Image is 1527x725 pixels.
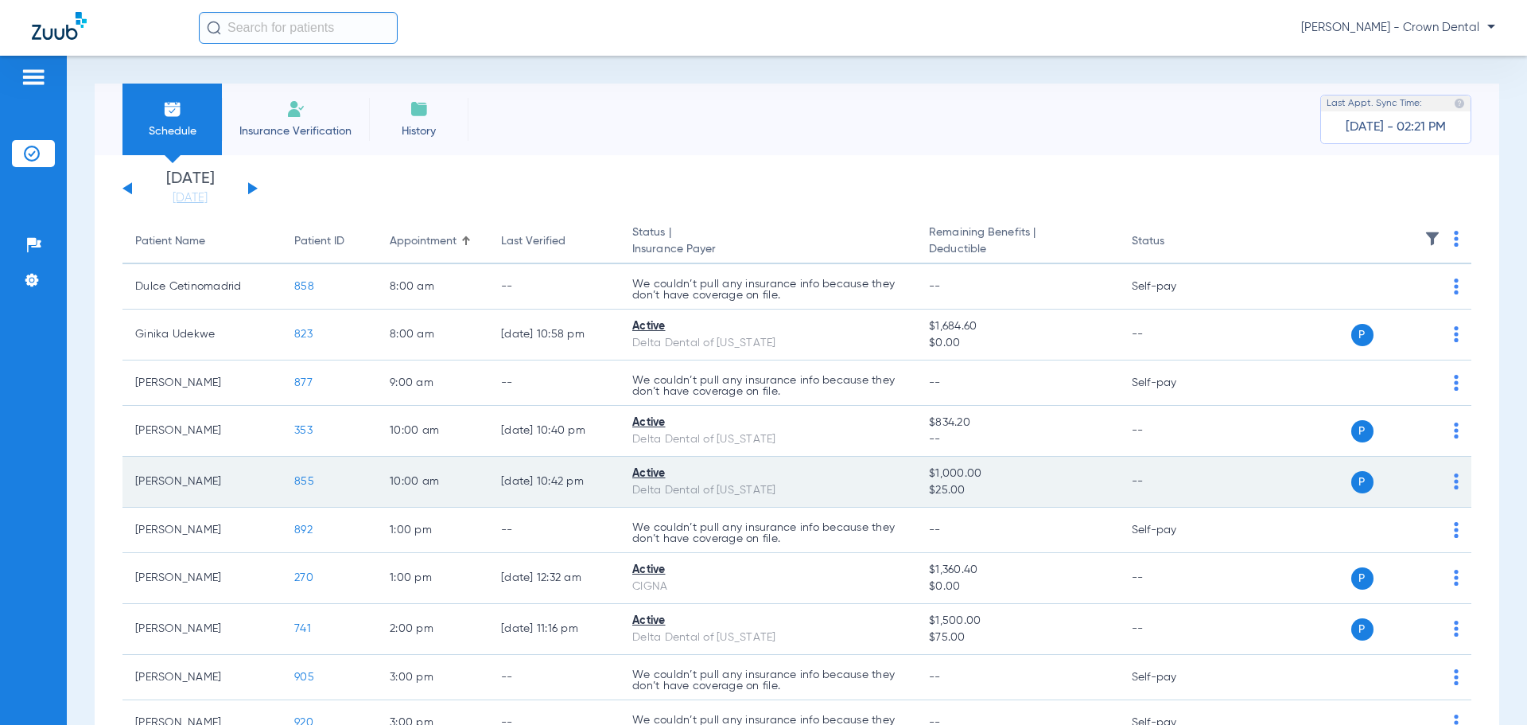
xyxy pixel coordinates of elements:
span: 892 [294,524,313,536]
td: 8:00 AM [377,264,488,310]
img: group-dot-blue.svg [1454,570,1459,586]
span: -- [929,672,941,683]
td: Self-pay [1119,508,1226,553]
img: History [410,99,429,119]
td: [PERSON_NAME] [122,604,282,655]
span: -- [929,281,941,292]
img: Schedule [163,99,182,119]
td: [PERSON_NAME] [122,361,282,406]
span: [PERSON_NAME] - Crown Dental [1301,20,1495,36]
td: 2:00 PM [377,604,488,655]
div: Delta Dental of [US_STATE] [632,431,903,448]
div: Patient ID [294,233,364,250]
li: [DATE] [142,171,238,206]
td: Self-pay [1119,361,1226,406]
td: 1:00 PM [377,553,488,604]
td: -- [1119,553,1226,604]
div: Active [632,415,903,431]
td: [DATE] 12:32 AM [488,553,620,604]
td: [DATE] 11:16 PM [488,604,620,655]
span: P [1351,471,1374,493]
span: 741 [294,623,311,634]
div: Active [632,466,903,482]
td: 9:00 AM [377,361,488,406]
td: -- [488,264,620,310]
img: group-dot-blue.svg [1454,423,1459,439]
p: We couldn’t pull any insurance info because they don’t have coverage on file. [632,375,903,397]
span: Insurance Payer [632,241,903,258]
div: Last Verified [501,233,565,250]
div: Appointment [390,233,457,250]
td: [PERSON_NAME] [122,457,282,508]
th: Status [1119,220,1226,264]
td: -- [1119,457,1226,508]
span: $75.00 [929,630,1105,646]
span: Deductible [929,241,1105,258]
div: Active [632,613,903,630]
span: 823 [294,329,313,340]
span: $1,684.60 [929,318,1105,335]
td: Self-pay [1119,655,1226,700]
img: Manual Insurance Verification [286,99,305,119]
img: group-dot-blue.svg [1454,279,1459,294]
div: Active [632,318,903,335]
td: -- [488,361,620,406]
span: [DATE] - 02:21 PM [1346,119,1446,135]
td: -- [488,655,620,700]
span: Schedule [134,123,210,139]
img: filter.svg [1424,231,1440,247]
td: Ginika Udekwe [122,310,282,361]
a: [DATE] [142,190,238,206]
span: Last Appt. Sync Time: [1327,95,1422,111]
span: $0.00 [929,579,1105,595]
td: [PERSON_NAME] [122,406,282,457]
img: Search Icon [207,21,221,35]
span: 877 [294,377,313,388]
td: -- [488,508,620,553]
img: group-dot-blue.svg [1454,621,1459,637]
th: Status | [620,220,916,264]
div: Active [632,562,903,579]
div: Appointment [390,233,476,250]
div: Patient Name [135,233,269,250]
span: $25.00 [929,482,1105,499]
p: We couldn’t pull any insurance info because they don’t have coverage on file. [632,669,903,692]
input: Search for patients [199,12,398,44]
span: $834.20 [929,415,1105,431]
td: 8:00 AM [377,310,488,361]
div: Patient ID [294,233,344,250]
span: $1,500.00 [929,613,1105,630]
span: -- [929,524,941,536]
span: P [1351,618,1374,641]
td: -- [1119,406,1226,457]
td: 3:00 PM [377,655,488,700]
td: [DATE] 10:40 PM [488,406,620,457]
span: Insurance Verification [234,123,357,139]
p: We couldn’t pull any insurance info because they don’t have coverage on file. [632,522,903,544]
img: group-dot-blue.svg [1454,375,1459,391]
div: Patient Name [135,233,205,250]
img: group-dot-blue.svg [1454,474,1459,489]
th: Remaining Benefits | [916,220,1118,264]
img: hamburger-icon [21,68,46,87]
img: group-dot-blue.svg [1454,522,1459,538]
div: Last Verified [501,233,607,250]
span: -- [929,431,1105,448]
img: Zuub Logo [32,12,87,40]
td: [PERSON_NAME] [122,655,282,700]
img: last sync help info [1454,98,1465,109]
td: 1:00 PM [377,508,488,553]
td: [PERSON_NAME] [122,553,282,604]
span: 858 [294,281,314,292]
div: Delta Dental of [US_STATE] [632,335,903,352]
span: -- [929,377,941,388]
img: group-dot-blue.svg [1454,231,1459,247]
span: P [1351,420,1374,442]
td: Self-pay [1119,264,1226,310]
span: History [381,123,457,139]
span: 353 [294,425,313,436]
img: group-dot-blue.svg [1454,326,1459,342]
span: 855 [294,476,314,487]
span: P [1351,324,1374,346]
td: [PERSON_NAME] [122,508,282,553]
